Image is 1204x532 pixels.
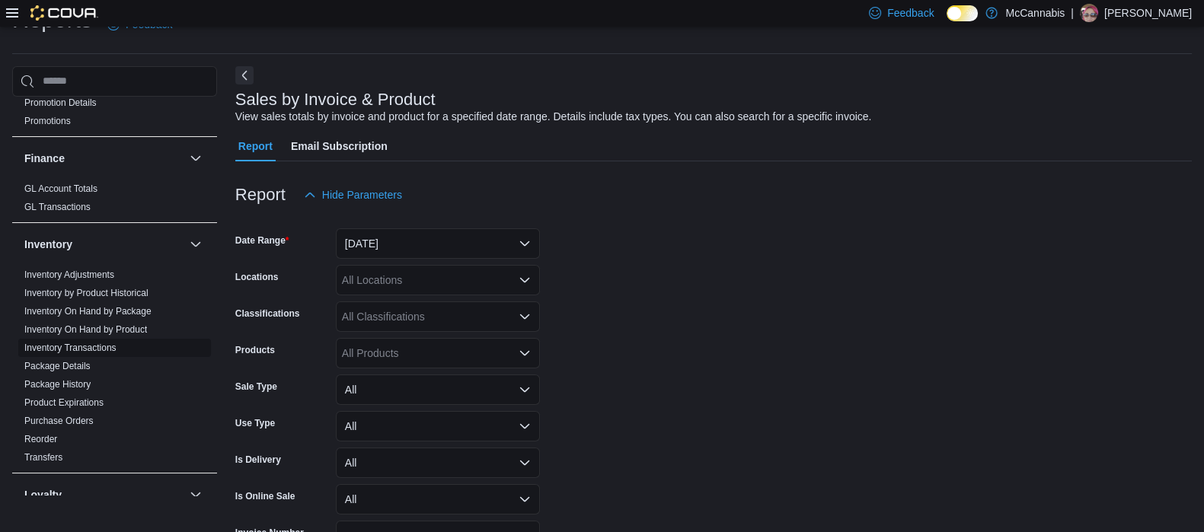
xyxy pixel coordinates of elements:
[24,97,97,109] span: Promotion Details
[291,131,388,161] span: Email Subscription
[336,484,540,514] button: All
[235,234,289,247] label: Date Range
[12,266,217,473] div: Inventory
[187,149,205,167] button: Finance
[24,237,72,252] h3: Inventory
[238,131,273,161] span: Report
[519,311,531,323] button: Open list of options
[322,187,402,202] span: Hide Parameters
[24,116,71,126] a: Promotions
[519,274,531,286] button: Open list of options
[24,397,104,409] span: Product Expirations
[187,486,205,504] button: Loyalty
[24,202,91,212] a: GL Transactions
[235,381,277,393] label: Sale Type
[235,271,279,283] label: Locations
[336,448,540,478] button: All
[24,237,184,252] button: Inventory
[30,5,98,21] img: Cova
[24,434,57,444] a: Reorder
[12,180,217,222] div: Finance
[24,360,91,372] span: Package Details
[1005,4,1065,22] p: McCannabis
[24,416,94,426] a: Purchase Orders
[235,454,281,466] label: Is Delivery
[235,307,300,320] label: Classifications
[24,487,184,502] button: Loyalty
[24,269,114,281] span: Inventory Adjustments
[947,21,947,22] span: Dark Mode
[24,342,117,354] span: Inventory Transactions
[24,115,71,127] span: Promotions
[887,5,934,21] span: Feedback
[24,487,62,502] h3: Loyalty
[24,151,65,166] h3: Finance
[336,374,540,405] button: All
[24,361,91,371] a: Package Details
[519,347,531,359] button: Open list of options
[24,323,147,336] span: Inventory On Hand by Product
[235,91,436,109] h3: Sales by Invoice & Product
[1071,4,1074,22] p: |
[1104,4,1192,22] p: [PERSON_NAME]
[336,411,540,441] button: All
[24,397,104,408] a: Product Expirations
[24,415,94,427] span: Purchase Orders
[235,344,275,356] label: Products
[24,452,62,463] a: Transfers
[24,433,57,445] span: Reorder
[1080,4,1098,22] div: Krista Brumsey
[24,379,91,390] a: Package History
[24,288,149,298] a: Inventory by Product Historical
[336,228,540,259] button: [DATE]
[12,75,217,136] div: Discounts & Promotions
[24,378,91,390] span: Package History
[235,66,254,84] button: Next
[24,306,152,317] a: Inventory On Hand by Package
[24,287,149,299] span: Inventory by Product Historical
[24,201,91,213] span: GL Transactions
[235,186,286,204] h3: Report
[187,235,205,253] button: Inventory
[24,342,117,353] a: Inventory Transactions
[24,97,97,108] a: Promotion Details
[235,490,295,502] label: Is Online Sale
[235,417,275,429] label: Use Type
[24,269,114,280] a: Inventory Adjustments
[24,151,184,166] button: Finance
[947,5,979,21] input: Dark Mode
[24,305,152,317] span: Inventory On Hand by Package
[24,183,97,194] a: GL Account Totals
[24,451,62,464] span: Transfers
[24,324,147,335] a: Inventory On Hand by Product
[298,180,408,210] button: Hide Parameters
[235,109,872,125] div: View sales totals by invoice and product for a specified date range. Details include tax types. Y...
[24,183,97,195] span: GL Account Totals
